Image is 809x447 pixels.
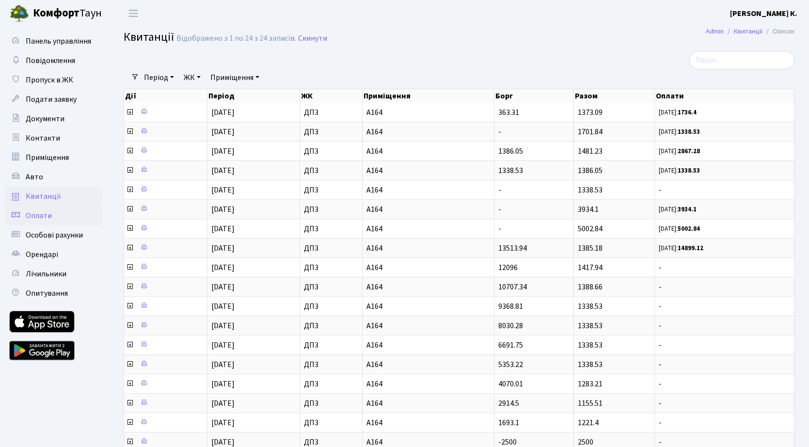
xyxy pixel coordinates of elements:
b: 1338.53 [678,166,700,175]
small: [DATE]: [659,244,703,253]
span: А164 [366,303,490,310]
a: Документи [5,109,102,128]
span: 1417.94 [578,262,603,273]
span: Квитанції [124,29,174,46]
span: - [498,223,501,234]
span: А164 [366,206,490,213]
span: Подати заявку [26,94,77,105]
span: 1388.66 [578,282,603,292]
span: 5353.22 [498,359,523,370]
span: ДП3 [304,109,359,116]
span: 1338.53 [578,320,603,331]
span: 1338.53 [578,301,603,312]
span: Повідомлення [26,55,75,66]
a: Квитанції [5,187,102,206]
span: ДП3 [304,283,359,291]
span: А164 [366,341,490,349]
span: 1386.05 [578,165,603,176]
th: Дії [124,89,207,103]
span: [DATE] [211,340,235,351]
th: Оплати [655,89,794,103]
span: - [498,185,501,195]
a: Опитування [5,284,102,303]
b: Комфорт [33,5,79,21]
span: А164 [366,361,490,368]
span: - [659,361,790,368]
span: Пропуск в ЖК [26,75,73,85]
th: ЖК [300,89,363,103]
span: ДП3 [304,399,359,407]
span: ДП3 [304,264,359,271]
span: ДП3 [304,303,359,310]
span: А164 [366,225,490,233]
span: - [659,283,790,291]
span: Орендарі [26,249,58,260]
span: А164 [366,380,490,388]
span: Панель управління [26,36,91,47]
small: [DATE]: [659,205,697,214]
span: 5002.84 [578,223,603,234]
span: ДП3 [304,167,359,175]
div: Відображено з 1 по 24 з 24 записів. [176,34,296,43]
a: Приміщення [206,69,263,86]
span: ДП3 [304,244,359,252]
small: [DATE]: [659,166,700,175]
span: ДП3 [304,361,359,368]
a: Скинути [298,34,327,43]
span: А164 [366,186,490,194]
th: Разом [574,89,655,103]
span: 1338.53 [498,165,523,176]
span: 3934.1 [578,204,599,215]
th: Період [207,89,300,103]
span: 6691.75 [498,340,523,351]
span: - [498,204,501,215]
li: Список [762,26,794,37]
span: - [659,264,790,271]
span: Документи [26,113,64,124]
span: Контакти [26,133,60,144]
span: 1338.53 [578,340,603,351]
span: [DATE] [211,185,235,195]
span: ДП3 [304,147,359,155]
a: Період [140,69,178,86]
span: 4070.01 [498,379,523,389]
span: 1373.09 [578,107,603,118]
b: 14899.12 [678,244,703,253]
span: - [659,303,790,310]
span: 13513.94 [498,243,527,254]
span: Таун [33,5,102,22]
span: 1283.21 [578,379,603,389]
span: Квитанції [26,191,61,202]
a: Контакти [5,128,102,148]
span: [DATE] [211,107,235,118]
b: 1736.4 [678,108,697,117]
span: - [659,380,790,388]
span: [DATE] [211,359,235,370]
a: [PERSON_NAME] К. [730,8,797,19]
small: [DATE]: [659,108,697,117]
span: 10707.34 [498,282,527,292]
span: А164 [366,438,490,446]
a: Особові рахунки [5,225,102,245]
span: 12096 [498,262,518,273]
span: [DATE] [211,320,235,331]
span: [DATE] [211,301,235,312]
span: 2914.5 [498,398,519,409]
span: ДП3 [304,128,359,136]
span: - [659,186,790,194]
span: [DATE] [211,165,235,176]
span: ДП3 [304,206,359,213]
a: Admin [706,26,724,36]
b: 2867.28 [678,147,700,156]
span: [DATE] [211,398,235,409]
span: 1155.51 [578,398,603,409]
span: [DATE] [211,282,235,292]
span: - [659,419,790,427]
span: - [659,341,790,349]
span: 1338.53 [578,359,603,370]
span: 1481.23 [578,146,603,157]
span: [DATE] [211,243,235,254]
b: 5002.84 [678,224,700,233]
small: [DATE]: [659,128,700,136]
